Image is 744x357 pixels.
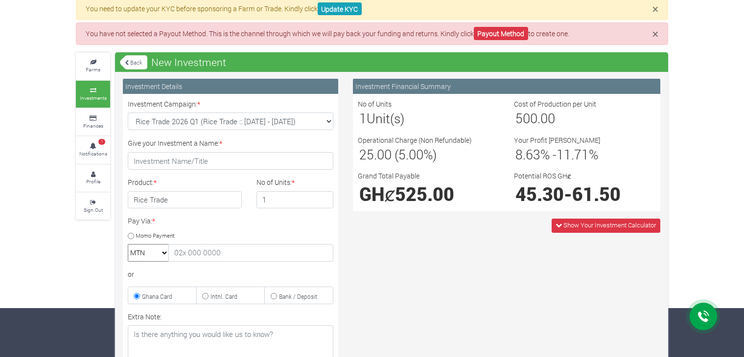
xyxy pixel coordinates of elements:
[359,183,498,205] h1: GHȼ
[120,54,147,70] a: Back
[395,182,454,206] span: 525.00
[353,79,660,94] div: Investment Financial Summary
[142,292,172,300] small: Ghana Card
[128,191,242,209] h4: Rice Trade
[515,183,654,205] h1: -
[515,146,540,163] span: 8.63
[128,269,333,279] div: or
[80,94,107,101] small: Investments
[128,99,200,109] label: Investment Campaign:
[318,2,362,16] a: Update KYC
[515,182,564,206] span: 45.30
[514,99,596,109] label: Cost of Production per Unit
[557,146,589,163] span: 11.71
[79,150,107,157] small: Notifications
[358,99,392,109] label: No of Units
[76,81,110,108] a: Investments
[358,171,419,181] label: Grand Total Payable
[76,53,110,80] a: Farms
[572,182,621,206] span: 61.50
[128,233,134,239] input: Momo Payment
[83,122,103,129] small: Finances
[98,139,105,145] span: 1
[134,293,140,299] input: Ghana Card
[256,177,295,187] label: No of Units:
[279,292,317,300] small: Bank / Deposit
[358,135,472,145] label: Operational Charge (Non Refundable)
[514,135,600,145] label: Your Profit [PERSON_NAME]
[168,244,333,262] input: 02x 000 0000
[359,146,437,163] span: 25.00 (5.00%)
[128,177,157,187] label: Product:
[76,136,110,163] a: 1 Notifications
[128,312,162,322] label: Extra Note:
[76,165,110,192] a: Profile
[149,52,229,72] span: New Investment
[210,292,237,300] small: Intnl. Card
[202,293,209,299] input: Intnl. Card
[359,111,498,126] h3: Unit(s)
[84,206,103,213] small: Sign Out
[76,109,110,135] a: Finances
[652,1,658,16] span: ×
[474,27,528,40] a: Payout Method
[515,110,555,127] span: 500.00
[86,3,658,14] p: You need to update your KYC before sponsoring a Farm or Trade. Kindly click
[652,26,658,41] span: ×
[128,138,222,148] label: Give your Investment a Name:
[76,193,110,220] a: Sign Out
[86,28,658,39] p: You have not selected a Payout Method. This is the channel through which we will pay back your fu...
[515,147,654,162] h3: % - %
[563,221,656,229] span: Show Your Investment Calculator
[359,110,367,127] span: 1
[86,66,100,73] small: Farms
[128,152,333,170] input: Investment Name/Title
[86,178,100,185] small: Profile
[128,216,155,226] label: Pay Via:
[514,171,571,181] label: Potential ROS GHȼ
[652,3,658,15] button: Close
[136,232,175,239] small: Momo Payment
[123,79,338,94] div: Investment Details
[271,293,277,299] input: Bank / Deposit
[652,28,658,40] button: Close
